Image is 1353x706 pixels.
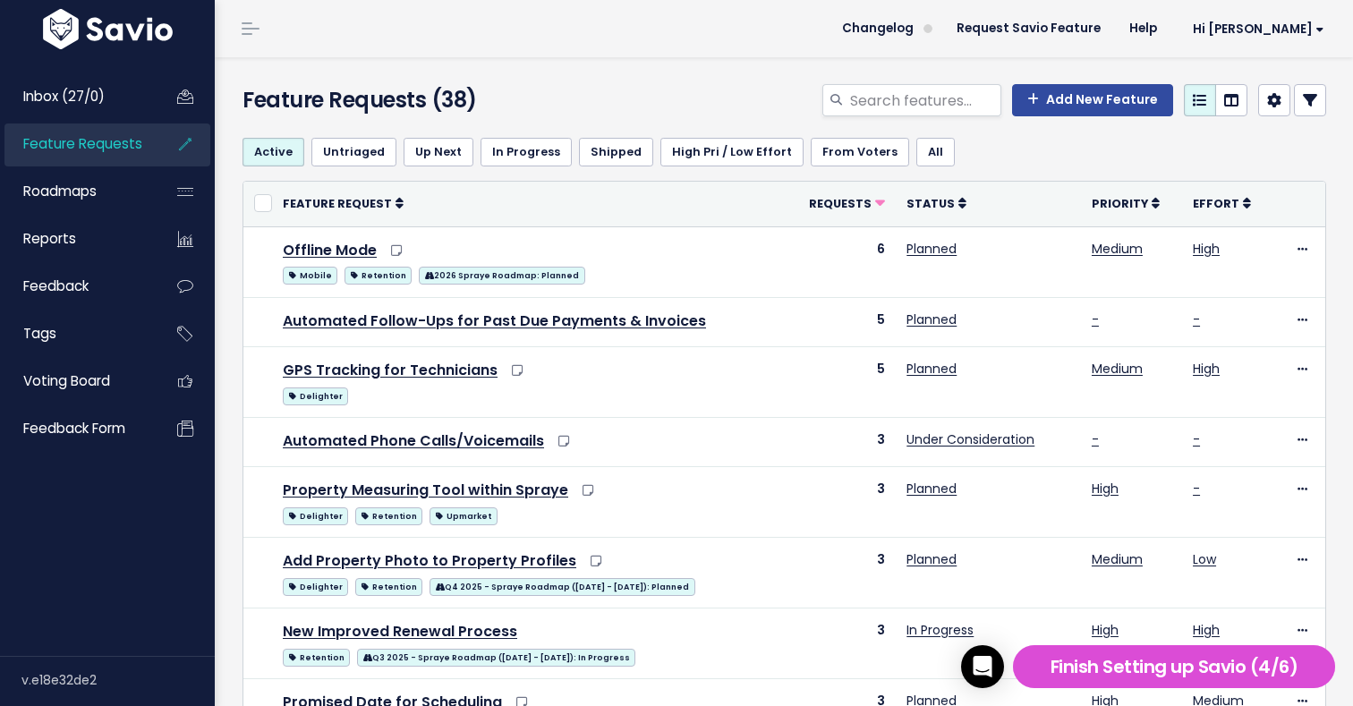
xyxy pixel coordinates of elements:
[355,578,422,596] span: Retention
[283,267,337,285] span: Mobile
[1193,310,1200,328] a: -
[283,196,392,211] span: Feature Request
[243,84,586,116] h4: Feature Requests (38)
[283,387,348,405] span: Delighter
[38,9,177,49] img: logo-white.9d6f32f41409.svg
[21,657,215,703] div: v.e18e32de2
[23,324,56,343] span: Tags
[23,276,89,295] span: Feedback
[4,266,149,307] a: Feedback
[430,507,497,525] span: Upmarket
[283,310,706,331] a: Automated Follow-Ups for Past Due Payments & Invoices
[1092,430,1099,448] a: -
[1092,360,1143,378] a: Medium
[4,123,149,165] a: Feature Requests
[906,240,957,258] a: Planned
[1193,194,1251,212] a: Effort
[809,196,872,211] span: Requests
[283,240,377,260] a: Offline Mode
[906,621,974,639] a: In Progress
[961,645,1004,688] div: Open Intercom Messenger
[345,267,412,285] span: Retention
[579,138,653,166] a: Shipped
[842,22,914,35] span: Changelog
[283,574,348,597] a: Delighter
[357,649,635,667] span: Q3 2025 - Spraye Roadmap ([DATE] - [DATE]): In Progress
[1092,480,1119,498] a: High
[4,361,149,402] a: Voting Board
[4,408,149,449] a: Feedback form
[790,608,897,678] td: 3
[23,182,97,200] span: Roadmaps
[906,360,957,378] a: Planned
[283,480,568,500] a: Property Measuring Tool within Spraye
[790,537,897,608] td: 3
[243,138,1326,166] ul: Filter feature requests
[355,504,422,526] a: Retention
[1012,84,1173,116] a: Add New Feature
[243,138,304,166] a: Active
[4,76,149,117] a: Inbox (27/0)
[916,138,955,166] a: All
[4,171,149,212] a: Roadmaps
[790,417,897,466] td: 3
[790,346,897,417] td: 5
[1193,621,1220,639] a: High
[906,430,1034,448] a: Under Consideration
[790,226,897,297] td: 6
[1193,240,1220,258] a: High
[1092,621,1119,639] a: High
[283,194,404,212] a: Feature Request
[1193,550,1216,568] a: Low
[4,313,149,354] a: Tags
[906,480,957,498] a: Planned
[430,504,497,526] a: Upmarket
[430,578,694,596] span: Q4 2025 - Spraye Roadmap ([DATE] - [DATE]): Planned
[906,550,957,568] a: Planned
[942,15,1115,42] a: Request Savio Feature
[1092,194,1160,212] a: Priority
[283,430,544,451] a: Automated Phone Calls/Voicemails
[23,371,110,390] span: Voting Board
[283,360,498,380] a: GPS Tracking for Technicians
[283,649,350,667] span: Retention
[790,466,897,537] td: 3
[283,384,348,406] a: Delighter
[283,621,517,642] a: New Improved Renewal Process
[283,504,348,526] a: Delighter
[283,578,348,596] span: Delighter
[1021,653,1327,680] h5: Finish Setting up Savio (4/6)
[1092,550,1143,568] a: Medium
[404,138,473,166] a: Up Next
[23,229,76,248] span: Reports
[23,87,105,106] span: Inbox (27/0)
[345,263,412,285] a: Retention
[660,138,804,166] a: High Pri / Low Effort
[1092,240,1143,258] a: Medium
[1193,430,1200,448] a: -
[311,138,396,166] a: Untriaged
[283,263,337,285] a: Mobile
[1171,15,1339,43] a: Hi [PERSON_NAME]
[283,550,576,571] a: Add Property Photo to Property Profiles
[355,507,422,525] span: Retention
[790,297,897,346] td: 5
[906,194,966,212] a: Status
[811,138,909,166] a: From Voters
[283,507,348,525] span: Delighter
[419,263,584,285] a: 2026 Spraye Roadmap: Planned
[357,645,635,668] a: Q3 2025 - Spraye Roadmap ([DATE] - [DATE]): In Progress
[1092,310,1099,328] a: -
[419,267,584,285] span: 2026 Spraye Roadmap: Planned
[1115,15,1171,42] a: Help
[1193,480,1200,498] a: -
[23,134,142,153] span: Feature Requests
[430,574,694,597] a: Q4 2025 - Spraye Roadmap ([DATE] - [DATE]): Planned
[1193,22,1324,36] span: Hi [PERSON_NAME]
[1193,196,1239,211] span: Effort
[809,194,885,212] a: Requests
[1193,360,1220,378] a: High
[1092,196,1148,211] span: Priority
[906,310,957,328] a: Planned
[906,196,955,211] span: Status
